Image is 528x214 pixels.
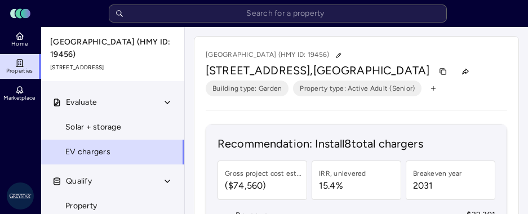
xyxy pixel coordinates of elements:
[413,168,462,179] div: Breakeven year
[206,81,289,96] button: Building type: Garden
[225,168,302,179] div: Gross project cost estimate
[65,121,121,133] span: Solar + storage
[206,64,313,77] span: [STREET_ADDRESS],
[50,63,176,72] span: [STREET_ADDRESS]
[293,81,421,96] button: Property type: Active Adult (Senior)
[313,64,430,77] span: [GEOGRAPHIC_DATA]
[319,179,366,193] span: 15.4%
[212,83,282,94] span: Building type: Garden
[413,179,462,193] span: 2031
[66,96,97,109] span: Evaluate
[6,68,33,74] span: Properties
[50,36,176,61] span: [GEOGRAPHIC_DATA] (HMY ID: 19456)
[319,168,366,179] div: IRR, unlevered
[206,48,346,63] p: [GEOGRAPHIC_DATA] (HMY ID: 19456)
[66,175,92,188] span: Qualify
[65,200,97,212] span: Property
[41,169,185,194] button: Qualify
[3,95,35,101] span: Marketplace
[109,5,447,23] input: Search for a property
[41,115,185,140] a: Solar + storage
[41,140,185,164] a: EV chargers
[300,83,415,94] span: Property type: Active Adult (Senior)
[65,146,110,158] span: EV chargers
[41,90,185,115] button: Evaluate
[7,182,34,209] img: Greystar AS
[218,136,495,151] h2: Recommendation: Install 8 total chargers
[11,41,28,47] span: Home
[225,179,302,193] span: ($74,560)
